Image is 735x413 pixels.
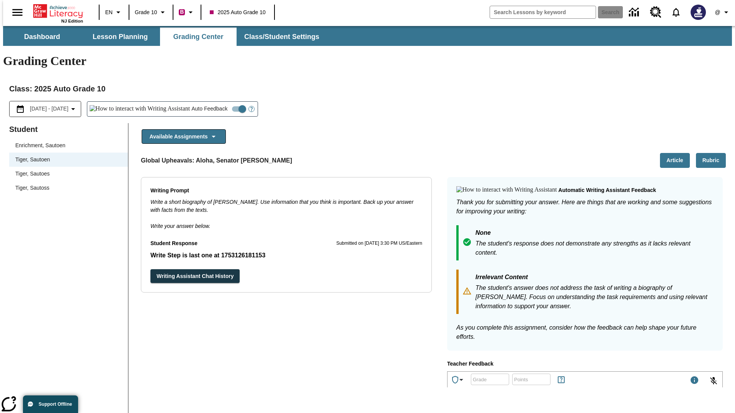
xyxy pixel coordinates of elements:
[39,402,72,407] span: Support Offline
[554,372,569,387] button: Rules for Earning Points and Achievements, Will open in new tab
[512,369,550,389] input: Points: Must be equal to or less than 25.
[471,374,509,385] div: Grade: Letters, numbers, %, + and - are allowed.
[210,8,265,16] span: 2025 Auto Grade 10
[180,7,184,17] span: B
[686,2,710,22] button: Select a new avatar
[475,228,714,239] p: None
[93,33,148,41] span: Lesson Planning
[150,251,422,260] p: Write Step is last one at 1753126181153
[3,26,732,46] div: SubNavbar
[336,240,422,247] p: Submitted on [DATE] 3:30 PM US/Eastern
[9,138,128,153] div: Enrichment, Sautoen
[475,273,714,283] p: Irrelevant Content
[176,5,198,19] button: Boost Class color is violet red. Change class color
[15,141,65,150] div: Enrichment, Sautoen
[710,5,735,19] button: Profile/Settings
[3,54,732,68] h1: Grading Center
[490,6,596,18] input: search field
[456,198,714,216] p: Thank you for submitting your answer. Here are things that are working and some suggestions for i...
[666,2,686,22] a: Notifications
[238,28,325,46] button: Class/Student Settings
[150,269,240,283] button: Writing Assistant Chat History
[15,184,49,192] div: Tiger, Sautoss
[160,28,237,46] button: Grading Center
[82,28,158,46] button: Lesson Planning
[512,374,550,385] div: Points: Must be equal to or less than 25.
[24,33,60,41] span: Dashboard
[471,369,509,389] input: Grade: Letters, numbers, %, + and - are allowed.
[3,28,326,46] div: SubNavbar
[456,323,714,341] p: As you complete this assignment, consider how the feedback can help shape your future efforts.
[15,170,50,178] div: Tiger, Sautoes
[150,251,422,260] p: Student Response
[141,156,292,165] p: Global Upheavals: Aloha, Senator [PERSON_NAME]
[244,33,319,41] span: Class/Student Settings
[447,360,723,368] p: Teacher Feedback
[135,8,157,16] span: Grade 10
[645,2,666,23] a: Resource Center, Will open in new tab
[132,5,170,19] button: Grade: Grade 10, Select a grade
[33,3,83,19] a: Home
[15,156,50,164] div: Tiger, Sautoen
[9,83,726,95] h2: Class : 2025 Auto Grade 10
[456,186,557,194] img: How to interact with Writing Assistant
[9,167,128,181] div: Tiger, Sautoes
[13,104,78,114] button: Select the date range menu item
[245,102,258,116] button: Open Help for Writing Assistant
[150,214,422,230] p: Write your answer below.
[150,239,198,248] p: Student Response
[696,153,726,168] button: Rubric, Will open in new tab
[105,8,113,16] span: EN
[475,239,714,257] p: The student's response does not demonstrate any strengths as it lacks relevant content.
[691,5,706,20] img: Avatar
[69,104,78,114] svg: Collapse Date Range Filter
[448,372,469,387] button: Achievements
[90,105,190,113] img: How to interact with Writing Assistant
[142,129,226,144] button: Available Assignments
[715,8,720,16] span: @
[3,6,112,13] body: Type your response here.
[191,105,227,113] span: Auto Feedback
[9,153,128,167] div: Tiger, Sautoen
[9,123,128,135] p: Student
[559,186,656,195] p: Automatic writing assistant feedback
[150,187,422,195] p: Writing Prompt
[704,372,723,390] button: Click to activate and allow voice recognition
[690,376,699,386] div: Maximum 1000 characters Press Escape to exit toolbar and use left and right arrow keys to access ...
[30,105,69,113] span: [DATE] - [DATE]
[475,283,714,311] p: The student's answer does not address the task of writing a biography of [PERSON_NAME]. Focus on ...
[102,5,126,19] button: Language: EN, Select a language
[61,19,83,23] span: NJ Edition
[9,181,128,195] div: Tiger, Sautoss
[6,1,29,24] button: Open side menu
[660,153,690,168] button: Article, Will open in new tab
[150,198,422,214] p: Write a short biography of [PERSON_NAME]. Use information that you think is important. Back up yo...
[33,3,83,23] div: Home
[4,28,80,46] button: Dashboard
[173,33,223,41] span: Grading Center
[23,395,78,413] button: Support Offline
[624,2,645,23] a: Data Center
